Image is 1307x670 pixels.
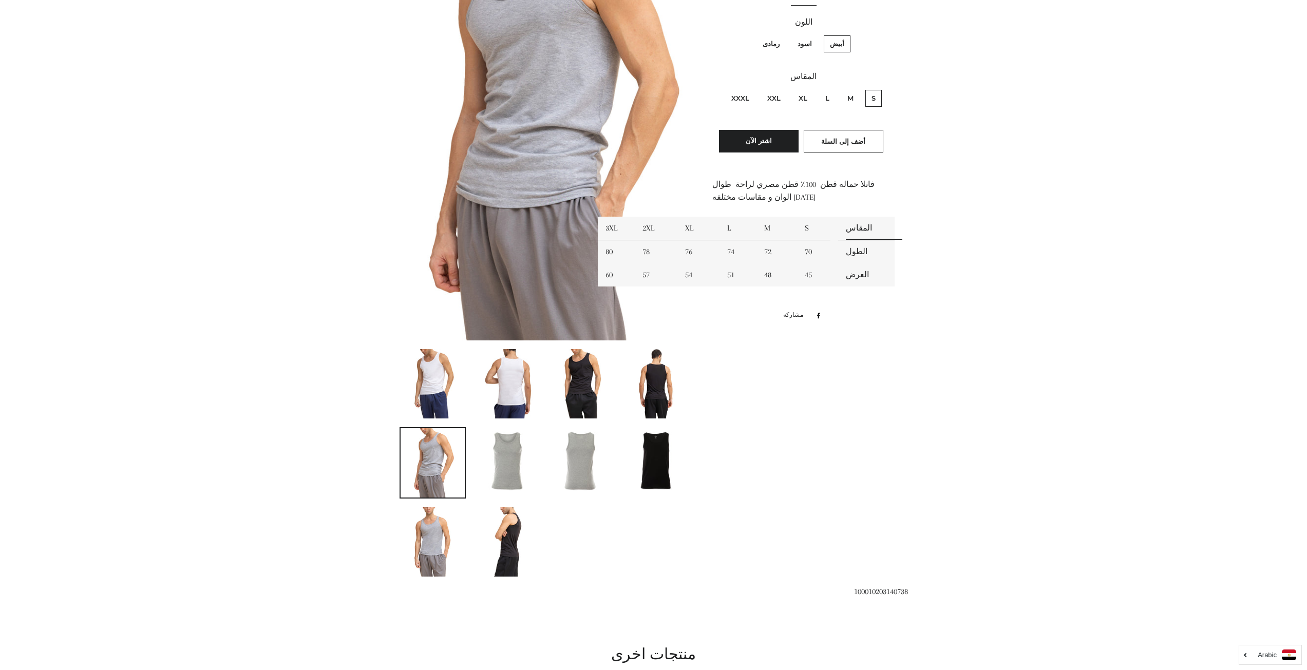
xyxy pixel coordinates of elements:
span: 100010203140738 [854,587,908,596]
label: L [819,90,836,107]
img: تحميل الصورة في عارض المعرض ، فانلا حماله رجالي [479,507,535,577]
img: تحميل الصورة في عارض المعرض ، فانلا حماله رجالي [554,349,609,418]
label: رمادى [756,35,786,52]
td: 76 [677,240,720,264]
img: تحميل الصورة في عارض المعرض ، فانلا حماله رجالي [409,428,456,497]
a: Arabic [1244,649,1296,660]
img: تحميل الصورة في عارض المعرض ، فانلا حماله رجالي [633,349,679,418]
i: Arabic [1258,652,1277,658]
label: اللون [712,16,895,29]
td: 70 [797,240,838,264]
td: M [756,217,797,240]
td: 51 [719,263,756,286]
img: تحميل الصورة في عارض المعرض ، Front View Black Vest [623,428,688,493]
td: المقاس [838,217,895,240]
span: أضف إلى السلة [821,137,865,145]
p: فانلا حماله قطن 100٪ قطن مصري لراحة طوال [DATE] الوان و مقاسات مختلفه [712,178,895,204]
h2: منتجات اخرى [400,644,908,666]
span: مشاركه [783,310,808,321]
button: أضف إلى السلة [804,130,883,152]
td: 54 [677,263,720,286]
td: 72 [756,240,797,264]
label: S [865,90,882,107]
label: المقاس [712,70,895,83]
td: 80 [598,240,635,264]
img: تحميل الصورة في عارض المعرض ، فانلا حماله رجالي [405,349,461,418]
td: الطول [838,240,895,264]
td: 74 [719,240,756,264]
label: أبيض [824,35,850,52]
td: 45 [797,263,838,286]
td: 2XL [635,217,677,240]
td: 3XL [598,217,635,240]
label: XXL [761,90,787,107]
td: L [719,217,756,240]
img: تحميل الصورة في عارض المعرض ، فانلا حماله رجالي [479,349,536,418]
label: M [841,90,860,107]
td: 78 [635,240,677,264]
label: XXXL [725,90,755,107]
button: اشتر الآن [719,130,799,152]
td: العرض [838,263,895,286]
img: تحميل الصورة في عارض المعرض ، Front View Grey Vest [475,428,539,493]
td: 57 [635,263,677,286]
img: تحميل الصورة في عارض المعرض ، فانلا حماله رجالي [409,507,456,577]
td: 60 [598,263,635,286]
td: S [797,217,838,240]
img: تحميل الصورة في عارض المعرض ، Back View Grey Vest [549,428,614,493]
td: 48 [756,263,797,286]
td: XL [677,217,720,240]
label: XL [792,90,813,107]
label: اسود [791,35,818,52]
